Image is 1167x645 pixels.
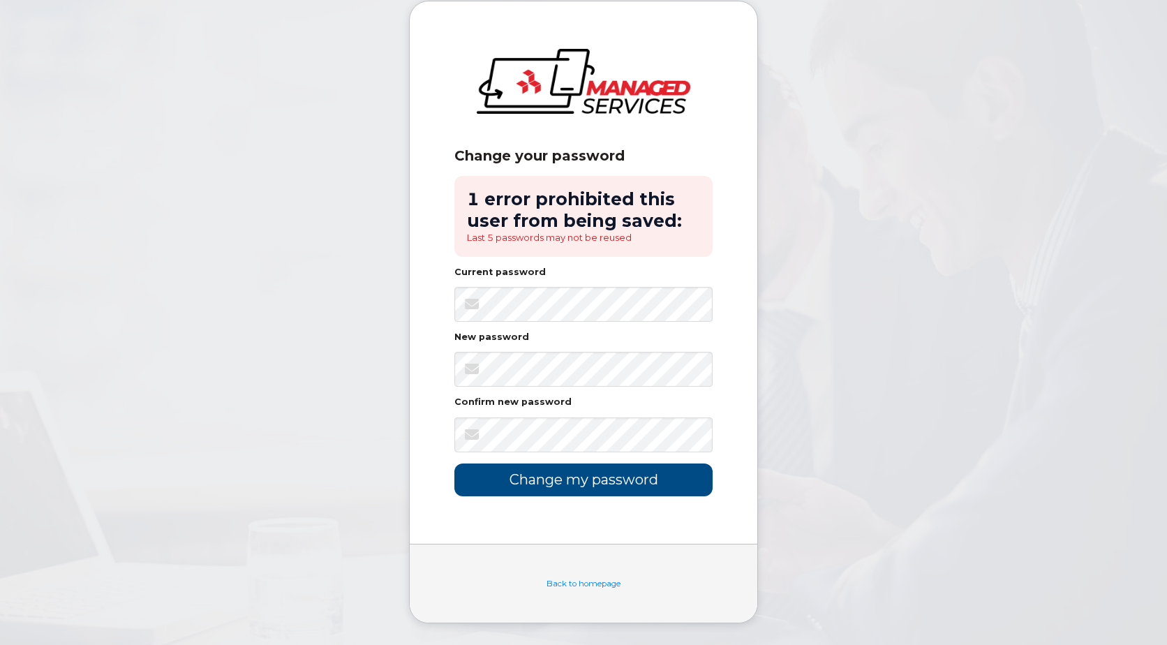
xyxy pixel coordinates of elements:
[454,398,572,407] label: Confirm new password
[467,231,700,244] li: Last 5 passwords may not be reused
[454,464,713,496] input: Change my password
[454,333,529,342] label: New password
[454,147,713,165] div: Change your password
[467,188,700,231] h2: 1 error prohibited this user from being saved:
[477,49,690,114] img: logo-large.png
[547,579,620,588] a: Back to homepage
[454,268,546,277] label: Current password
